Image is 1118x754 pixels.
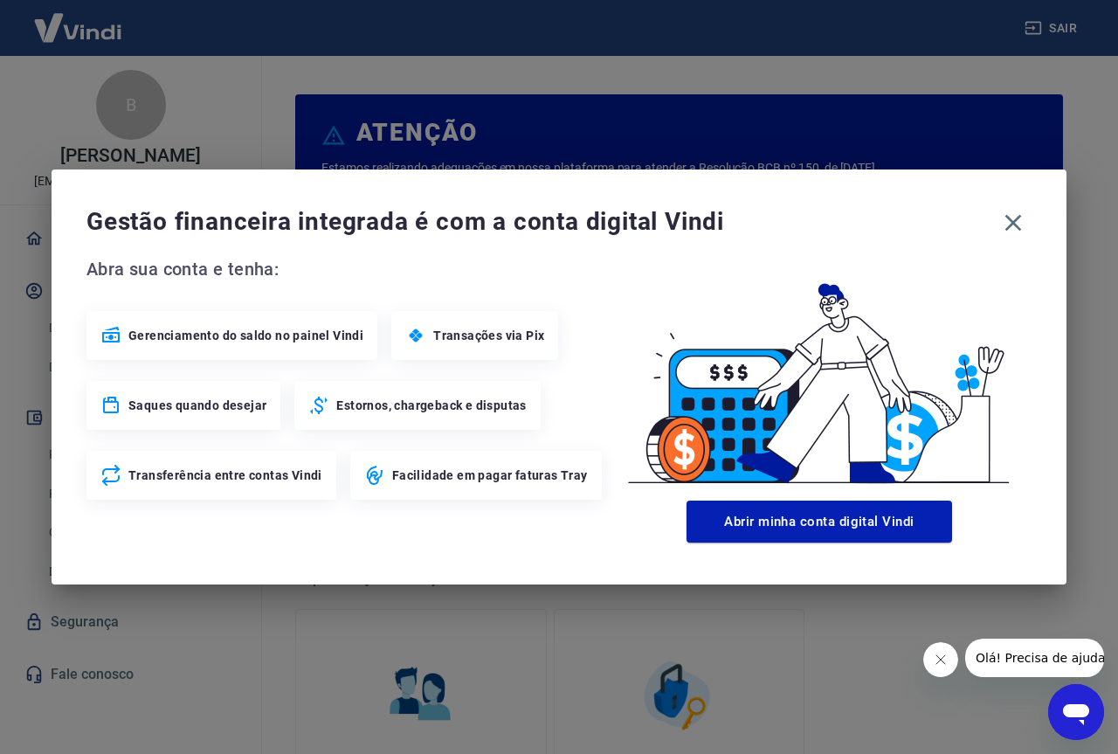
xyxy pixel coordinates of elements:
[392,467,588,484] span: Facilidade em pagar faturas Tray
[965,639,1104,677] iframe: Mensagem da empresa
[86,255,607,283] span: Abra sua conta e tenha:
[86,204,995,239] span: Gestão financeira integrada é com a conta digital Vindi
[128,397,266,414] span: Saques quando desejar
[433,327,544,344] span: Transações via Pix
[128,467,322,484] span: Transferência entre contas Vindi
[687,501,952,543] button: Abrir minha conta digital Vindi
[607,255,1032,494] img: Good Billing
[1048,684,1104,740] iframe: Botão para abrir a janela de mensagens
[10,12,147,26] span: Olá! Precisa de ajuda?
[128,327,363,344] span: Gerenciamento do saldo no painel Vindi
[336,397,526,414] span: Estornos, chargeback e disputas
[923,642,958,677] iframe: Fechar mensagem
